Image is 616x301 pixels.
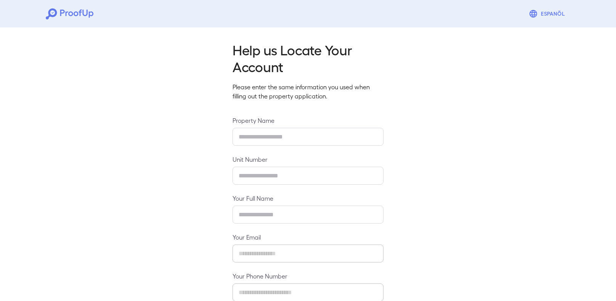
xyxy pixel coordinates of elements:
[233,194,383,203] label: Your Full Name
[233,233,383,241] label: Your Email
[233,155,383,164] label: Unit Number
[526,6,570,21] button: Espanõl
[233,41,383,75] h2: Help us Locate Your Account
[233,116,383,125] label: Property Name
[233,82,383,101] p: Please enter the same information you used when filling out the property application.
[233,272,383,280] label: Your Phone Number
